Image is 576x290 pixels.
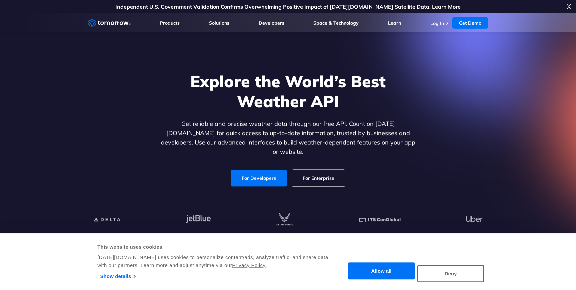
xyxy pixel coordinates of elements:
button: Allow all [348,263,415,280]
a: Solutions [209,20,229,26]
div: [DATE][DOMAIN_NAME] uses cookies to personalize content/ads, analyze traffic, and share data with... [97,253,329,269]
button: Deny [417,265,484,282]
h1: Explore the World’s Best Weather API [159,71,417,111]
a: Developers [259,20,284,26]
a: Home link [88,18,131,28]
a: Get Demo [452,17,488,29]
a: Show details [100,271,135,281]
a: Learn [388,20,401,26]
a: Privacy Policy [232,262,265,268]
a: Independent U.S. Government Validation Confirms Overwhelming Positive Impact of [DATE][DOMAIN_NAM... [115,3,461,10]
p: Get reliable and precise weather data through our free API. Count on [DATE][DOMAIN_NAME] for quic... [159,119,417,156]
a: For Enterprise [292,170,345,186]
a: Space & Technology [313,20,359,26]
div: This website uses cookies [97,243,329,251]
a: For Developers [231,170,287,186]
a: Log In [430,20,444,26]
a: Products [160,20,180,26]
